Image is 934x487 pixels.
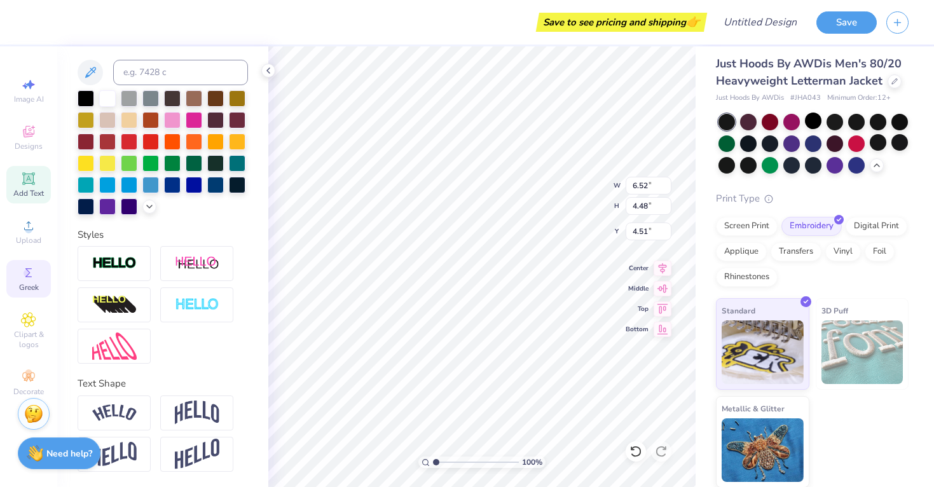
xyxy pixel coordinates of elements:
[92,442,137,467] img: Flag
[821,320,903,384] img: 3D Puff
[175,298,219,312] img: Negative Space
[716,93,784,104] span: Just Hoods By AWDis
[175,401,219,425] img: Arch
[722,320,804,384] img: Standard
[626,284,649,293] span: Middle
[13,188,44,198] span: Add Text
[13,387,44,397] span: Decorate
[78,228,248,242] div: Styles
[686,14,700,29] span: 👉
[175,439,219,470] img: Rise
[626,325,649,334] span: Bottom
[716,191,909,206] div: Print Type
[626,264,649,273] span: Center
[716,268,778,287] div: Rhinestones
[6,329,51,350] span: Clipart & logos
[92,333,137,360] img: Free Distort
[827,93,891,104] span: Minimum Order: 12 +
[865,242,895,261] div: Foil
[713,10,807,35] input: Untitled Design
[539,13,704,32] div: Save to see pricing and shipping
[716,217,778,236] div: Screen Print
[19,282,39,292] span: Greek
[722,418,804,482] img: Metallic & Glitter
[92,404,137,422] img: Arc
[846,217,907,236] div: Digital Print
[821,304,848,317] span: 3D Puff
[825,242,861,261] div: Vinyl
[722,304,755,317] span: Standard
[92,256,137,271] img: Stroke
[78,376,248,391] div: Text Shape
[15,141,43,151] span: Designs
[722,402,785,415] span: Metallic & Glitter
[816,11,877,34] button: Save
[626,305,649,313] span: Top
[113,60,248,85] input: e.g. 7428 c
[46,448,92,460] strong: Need help?
[716,242,767,261] div: Applique
[716,56,902,88] span: Just Hoods By AWDis Men's 80/20 Heavyweight Letterman Jacket
[92,295,137,315] img: 3d Illusion
[771,242,821,261] div: Transfers
[16,235,41,245] span: Upload
[522,456,542,468] span: 100 %
[14,94,44,104] span: Image AI
[781,217,842,236] div: Embroidery
[790,93,821,104] span: # JHA043
[175,256,219,271] img: Shadow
